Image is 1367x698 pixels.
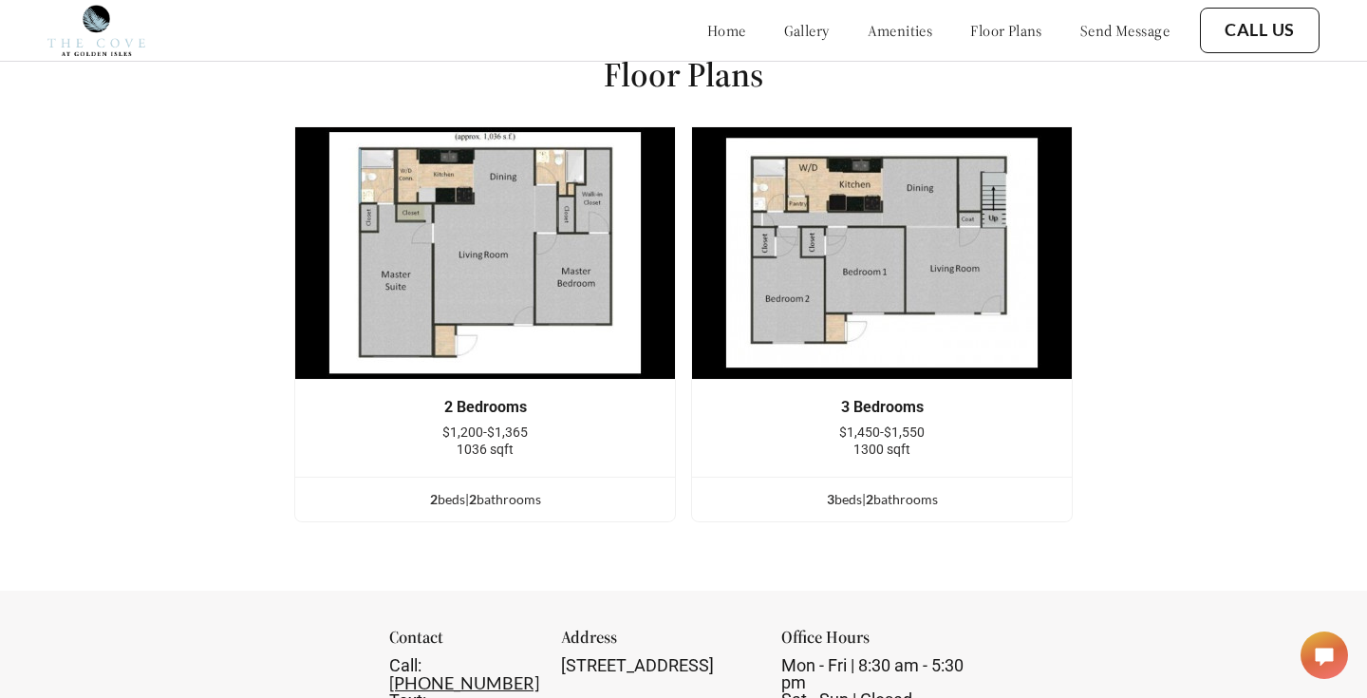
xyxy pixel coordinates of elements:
div: Office Hours [781,629,978,657]
div: [STREET_ADDRESS] [561,657,758,674]
a: home [707,21,746,40]
span: 2 [430,491,438,507]
span: Call: [389,655,421,675]
button: Call Us [1200,8,1320,53]
div: 2 Bedrooms [324,399,646,416]
div: bed s | bathroom s [692,489,1072,510]
span: 3 [827,491,834,507]
div: Address [561,629,758,657]
img: example [294,126,676,380]
span: $1,450-$1,550 [839,424,925,440]
div: bed s | bathroom s [295,489,675,510]
a: floor plans [970,21,1042,40]
a: amenities [868,21,933,40]
img: Company logo [47,5,145,56]
span: 1036 sqft [457,442,514,457]
a: gallery [784,21,830,40]
a: Call Us [1225,20,1295,41]
h1: Floor Plans [604,53,763,96]
a: send message [1080,21,1170,40]
div: 3 Bedrooms [721,399,1043,416]
span: 2 [469,491,477,507]
span: 2 [866,491,873,507]
img: example [691,126,1073,380]
span: 1300 sqft [853,442,910,457]
span: $1,200-$1,365 [442,424,528,440]
div: Contact [389,629,536,657]
a: [PHONE_NUMBER] [389,672,539,693]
